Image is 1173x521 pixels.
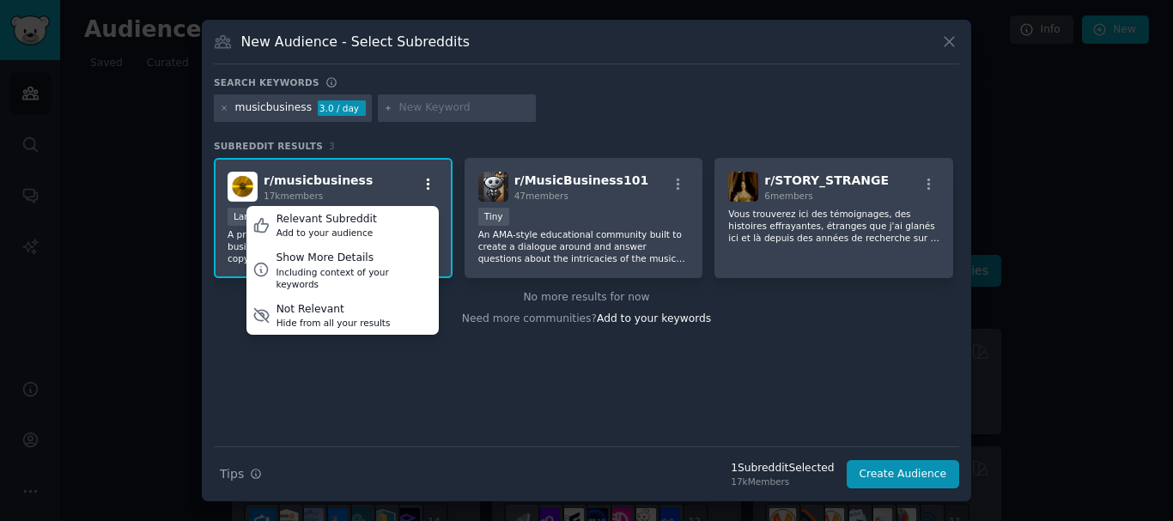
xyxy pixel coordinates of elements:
div: musicbusiness [235,100,313,116]
span: 3 [329,141,335,151]
p: A professional community focused on music business, publishing, licensing, royalties, copyright, ... [228,228,439,264]
input: New Keyword [399,100,530,116]
span: r/ musicbusiness [264,173,373,187]
h3: Search keywords [214,76,319,88]
div: Including context of your keywords [276,266,432,290]
div: 17k Members [731,476,834,488]
span: r/ MusicBusiness101 [514,173,648,187]
div: Large [228,208,265,226]
img: STORY_STRANGE [728,172,758,202]
span: r/ STORY_STRANGE [764,173,889,187]
div: No more results for now [214,290,959,306]
button: Tips [214,459,268,489]
img: MusicBusiness101 [478,172,508,202]
span: 47 members [514,191,568,201]
span: 17k members [264,191,323,201]
div: Relevant Subreddit [277,212,377,227]
div: Need more communities? [214,306,959,327]
span: Tips [220,465,244,483]
div: Add to your audience [277,227,377,239]
div: Hide from all your results [277,317,391,329]
div: 1 Subreddit Selected [731,461,834,476]
div: 3.0 / day [318,100,366,116]
span: Subreddit Results [214,140,323,152]
span: Add to your keywords [597,312,711,324]
img: musicbusiness [228,172,258,202]
p: An AMA-style educational community built to create a dialogue around and answer questions about t... [478,228,690,264]
h3: New Audience - Select Subreddits [241,33,470,51]
button: Create Audience [847,460,960,489]
p: Vous trouverez ici des témoignages, des histoires effrayantes, étranges que j'ai glanés ici et là... [728,208,939,244]
span: 6 members [764,191,813,201]
div: Not Relevant [277,302,391,318]
div: Show More Details [276,251,432,266]
div: Tiny [478,208,509,226]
